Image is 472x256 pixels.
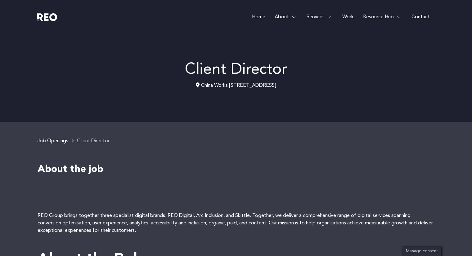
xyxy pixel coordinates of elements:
[77,139,110,143] span: Client Director
[38,82,435,89] p: China Works [STREET_ADDRESS]
[406,249,438,253] span: Manage consent
[38,212,435,234] p: REO Group brings together three specialist digital brands: REO Digital, Arc Inclusion, and Skittl...
[38,163,435,176] h4: About the job
[38,139,68,143] a: Job Openings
